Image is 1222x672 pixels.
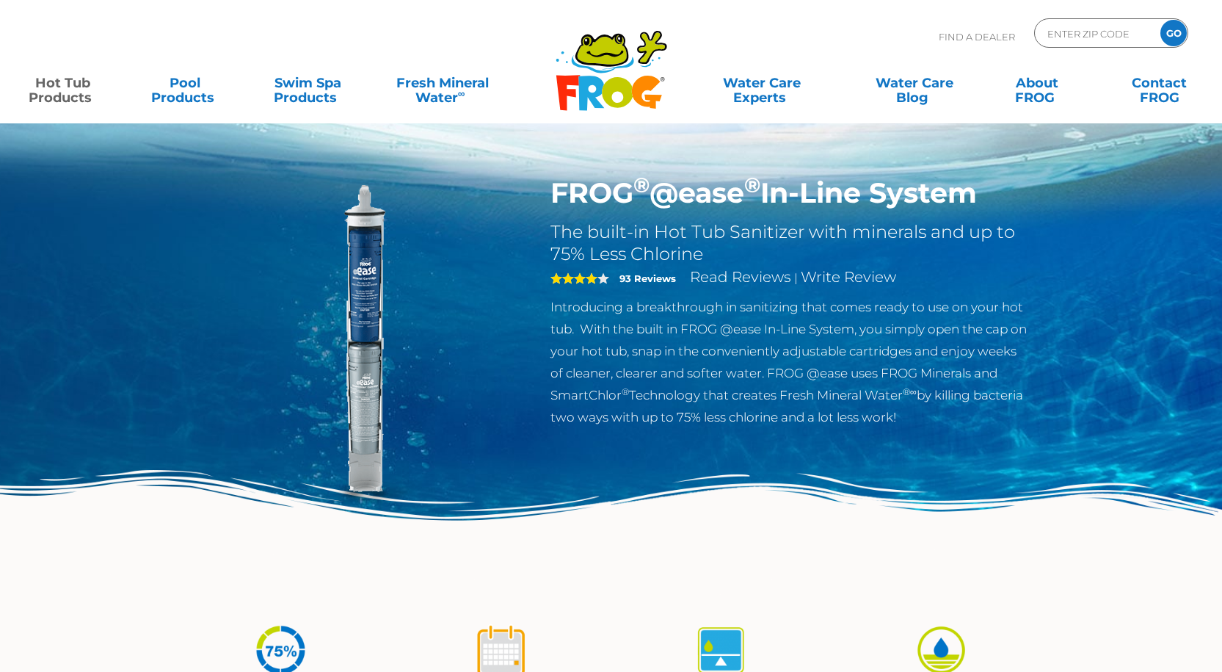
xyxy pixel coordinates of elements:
strong: 93 Reviews [619,272,676,284]
sup: ∞ [458,87,465,99]
a: Fresh MineralWater∞ [382,68,502,98]
sup: ®∞ [903,386,917,397]
a: Water CareExperts [684,68,839,98]
input: GO [1160,20,1187,46]
h2: The built-in Hot Tub Sanitizer with minerals and up to 75% Less Chlorine [550,221,1030,265]
a: Swim SpaProducts [260,68,355,98]
img: inline-system.png [193,176,529,513]
a: Hot TubProducts [15,68,110,98]
sup: ® [744,172,760,198]
h1: FROG @ease In-Line System [550,176,1030,210]
a: AboutFROG [989,68,1085,98]
sup: ® [633,172,650,198]
a: Write Review [801,268,896,286]
span: 4 [550,272,597,284]
p: Introducing a breakthrough in sanitizing that comes ready to use on your hot tub. With the built ... [550,296,1030,428]
a: Read Reviews [690,268,791,286]
a: Water CareBlog [867,68,962,98]
sup: ® [622,386,629,397]
input: Zip Code Form [1046,23,1145,44]
span: | [794,271,798,285]
p: Find A Dealer [939,18,1015,55]
a: ContactFROG [1112,68,1207,98]
a: PoolProducts [137,68,233,98]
